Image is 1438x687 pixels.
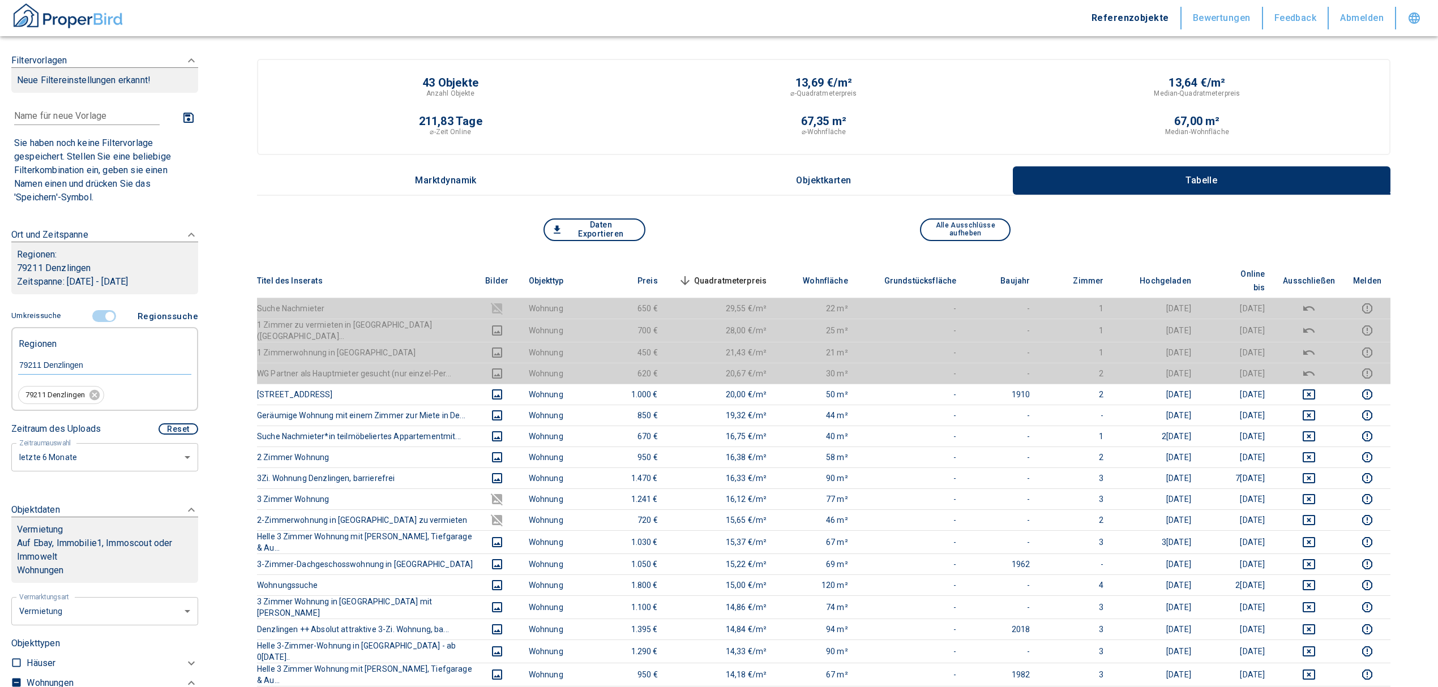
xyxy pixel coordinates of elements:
[1200,446,1274,467] td: [DATE]
[483,492,511,506] button: images
[1283,367,1335,380] button: deselect this listing
[1173,175,1230,186] p: Tabelle
[667,467,776,488] td: 16,33 €/m²
[857,553,966,574] td: -
[1154,88,1240,98] p: Median-Quadratmeterpreis
[1112,619,1200,639] td: [DATE]
[667,405,776,426] td: 19,32 €/m²
[483,578,511,592] button: images
[483,324,511,337] button: images
[520,384,593,405] td: Wohnung
[257,509,474,530] th: 2-Zimmerwohnung in [GEOGRAPHIC_DATA] zu vermieten
[790,88,857,98] p: ⌀-Quadratmeterpreis
[17,275,192,289] p: Zeitspanne: [DATE] - [DATE]
[965,663,1039,686] td: 1982
[1039,298,1112,319] td: 1
[520,467,593,488] td: Wohnung
[257,467,474,488] th: 3Zi. Wohnung Denzlingen, barrierefrei
[11,2,125,35] button: ProperBird Logo and Home Button
[159,423,198,435] button: Reset
[1353,367,1381,380] button: report this listing
[1039,467,1112,488] td: 3
[965,488,1039,509] td: -
[257,363,474,384] th: WG Partner als Hauptmieter gesucht (nur einzel-Per...
[426,88,475,98] p: Anzahl Objekte
[520,574,593,595] td: Wohnung
[1039,319,1112,342] td: 1
[776,319,857,342] td: 25 m²
[17,523,63,536] p: Vermietung
[1283,668,1335,681] button: deselect this listing
[483,346,511,359] button: images
[483,668,511,681] button: images
[11,492,198,594] div: ObjektdatenVermietungAuf Ebay, Immobilie1, Immoscout oder ImmoweltWohnungen
[11,596,198,626] div: letzte 6 Monate
[667,574,776,595] td: 15,00 €/m²
[483,513,511,527] button: images
[18,360,191,370] input: Region eingeben
[18,386,104,404] div: 79211 Denzlingen
[1200,405,1274,426] td: [DATE]
[667,595,776,619] td: 14,86 €/m²
[801,115,847,127] p: 67,35 m²
[1353,450,1381,464] button: report this listing
[1329,7,1396,29] button: Abmelden
[1200,426,1274,446] td: [DATE]
[1039,619,1112,639] td: 3
[667,663,776,686] td: 14,18 €/m²
[593,405,667,426] td: 850 €
[593,553,667,574] td: 1.050 €
[1165,127,1229,137] p: Median-Wohnfläche
[11,228,88,242] p: Ort und Zeitspanne
[667,488,776,509] td: 16,12 €/m²
[593,595,667,619] td: 1.100 €
[1039,488,1112,509] td: 3
[857,384,966,405] td: -
[619,274,658,287] span: Preis
[17,564,192,577] p: Wohnungen
[795,77,852,88] p: 13,69 €/m²
[1039,426,1112,446] td: 1
[257,319,474,342] th: 1 Zimmer zu vermieten in [GEOGRAPHIC_DATA] ([GEOGRAPHIC_DATA]...
[676,274,767,287] span: Quadratmeterpreis
[11,42,198,104] div: FiltervorlagenNeue Filtereinstellungen erkannt!
[593,663,667,686] td: 950 €
[667,619,776,639] td: 14,84 €/m²
[1112,488,1200,509] td: [DATE]
[776,595,857,619] td: 74 m²
[1353,578,1381,592] button: report this listing
[1283,409,1335,422] button: deselect this listing
[776,298,857,319] td: 22 m²
[474,264,520,298] th: Bilder
[17,261,192,275] p: 79211 Denzlingen
[1112,509,1200,530] td: [DATE]
[520,405,593,426] td: Wohnung
[593,619,667,639] td: 1.395 €
[257,446,474,467] th: 2 Zimmer Wohnung
[593,509,667,530] td: 720 €
[667,298,776,319] td: 29,55 €/m²
[1353,471,1381,485] button: report this listing
[257,553,474,574] th: 3-Zimmer-Dachgeschosswohnung in [GEOGRAPHIC_DATA]
[1200,298,1274,319] td: [DATE]
[1169,77,1225,88] p: 13,64 €/m²
[17,248,192,261] p: Regionen :
[483,388,511,401] button: images
[1200,488,1274,509] td: [DATE]
[1200,530,1274,553] td: [DATE]
[520,509,593,530] td: Wohnung
[1353,557,1381,571] button: report this listing
[1353,622,1381,636] button: report this listing
[27,656,55,670] p: Häuser
[543,218,645,241] button: Daten Exportieren
[965,574,1039,595] td: -
[11,104,198,208] div: FiltervorlagenNeue Filtereinstellungen erkannt!
[1112,384,1200,405] td: [DATE]
[520,446,593,467] td: Wohnung
[1200,342,1274,363] td: [DATE]
[965,467,1039,488] td: -
[17,74,192,87] p: Neue Filtereinstellungen erkannt!
[776,530,857,553] td: 67 m²
[483,302,511,315] button: images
